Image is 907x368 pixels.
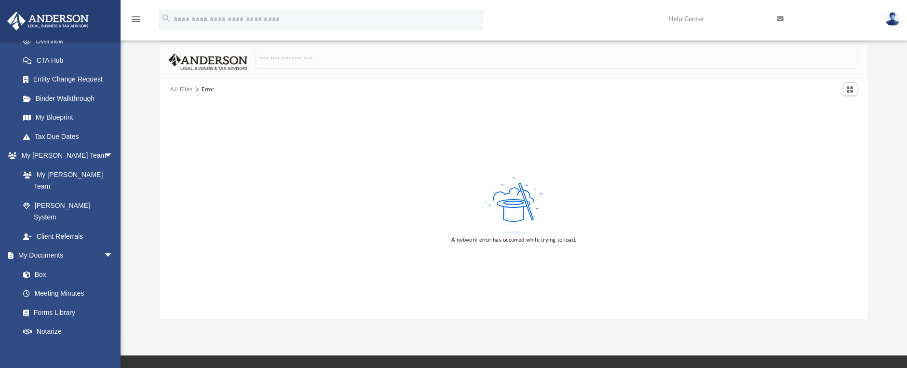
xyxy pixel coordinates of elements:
[161,13,172,24] i: search
[14,322,123,341] a: Notarize
[14,51,128,70] a: CTA Hub
[14,265,118,284] a: Box
[14,196,123,227] a: [PERSON_NAME] System
[256,51,857,69] input: Search files and folders
[170,85,192,94] button: All Files
[14,108,123,127] a: My Blueprint
[14,227,123,246] a: Client Referrals
[14,32,128,51] a: Overview
[130,18,142,25] a: menu
[202,85,214,94] div: Error
[7,246,123,265] a: My Documentsarrow_drop_down
[885,12,900,26] img: User Pic
[104,146,123,166] span: arrow_drop_down
[451,236,576,245] div: A network error has occurred while trying to load.
[14,70,128,89] a: Entity Change Request
[14,89,128,108] a: Binder Walkthrough
[130,14,142,25] i: menu
[7,146,123,165] a: My [PERSON_NAME] Teamarrow_drop_down
[14,165,118,196] a: My [PERSON_NAME] Team
[14,284,123,303] a: Meeting Minutes
[4,12,92,30] img: Anderson Advisors Platinum Portal
[843,82,857,96] button: Switch to Grid View
[14,127,128,146] a: Tax Due Dates
[104,246,123,266] span: arrow_drop_down
[14,303,118,322] a: Forms Library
